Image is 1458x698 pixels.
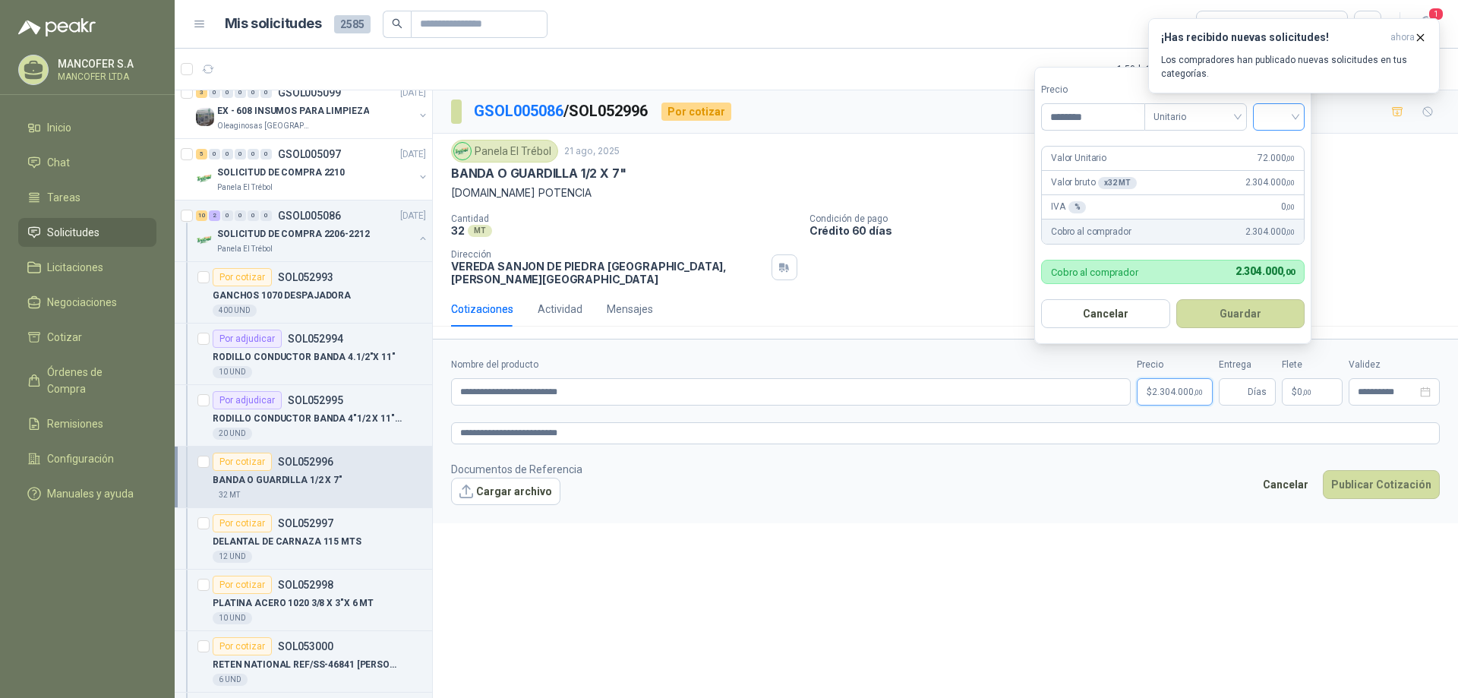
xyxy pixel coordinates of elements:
[196,145,429,194] a: 5 0 0 0 0 0 GSOL005097[DATE] Company LogoSOLICITUD DE COMPRA 2210Panela El Trébol
[809,213,1452,224] p: Condición de pago
[213,305,257,317] div: 400 UND
[260,210,272,221] div: 0
[47,415,103,432] span: Remisiones
[1281,200,1295,214] span: 0
[18,479,156,508] a: Manuales y ayuda
[225,13,322,35] h1: Mis solicitudes
[451,301,513,317] div: Cotizaciones
[213,289,351,303] p: GANCHOS 1070 DESPAJADORA
[213,412,402,426] p: RODILLO CONDUCTOR BANDA 4"1/2 X 11" IMPA
[1051,175,1137,190] p: Valor bruto
[222,87,233,98] div: 0
[451,461,582,478] p: Documentos de Referencia
[196,169,214,188] img: Company Logo
[288,395,343,406] p: SOL052995
[1206,16,1238,33] div: Todas
[392,18,402,29] span: search
[1176,299,1305,328] button: Guardar
[1302,388,1311,396] span: ,00
[278,210,341,221] p: GSOL005086
[809,224,1452,237] p: Crédito 60 días
[175,385,432,447] a: Por adjudicarSOL052995RODILLO CONDUCTOR BANDA 4"1/2 X 11" IMPA20 UND
[1161,53,1427,81] p: Los compradores han publicado nuevas solicitudes en tus categorías.
[217,227,370,242] p: SOLICITUD DE COMPRA 2206-2212
[18,183,156,212] a: Tareas
[1245,175,1295,190] span: 2.304.000
[213,489,246,501] div: 32 MT
[248,210,259,221] div: 0
[1137,358,1213,372] label: Precio
[213,330,282,348] div: Por adjudicar
[1412,11,1440,38] button: 1
[175,447,432,508] a: Por cotizarSOL052996BANDA O GUARDILLA 1/2 X 7"32 MT
[18,358,156,403] a: Órdenes de Compra
[196,231,214,249] img: Company Logo
[209,149,220,159] div: 0
[18,18,96,36] img: Logo peakr
[1117,57,1216,81] div: 1 - 50 de 1470
[235,210,246,221] div: 0
[1041,83,1144,97] label: Precio
[607,301,653,317] div: Mensajes
[1098,177,1136,189] div: x 32 MT
[213,268,272,286] div: Por cotizar
[1428,7,1444,21] span: 1
[47,485,134,502] span: Manuales y ayuda
[196,149,207,159] div: 5
[213,391,282,409] div: Por adjudicar
[451,249,765,260] p: Dirección
[538,301,582,317] div: Actividad
[58,72,153,81] p: MANCOFER LTDA
[1245,225,1295,239] span: 2.304.000
[451,224,465,237] p: 32
[278,518,333,529] p: SOL052997
[468,225,492,237] div: MT
[47,294,117,311] span: Negociaciones
[213,658,402,672] p: RETEN NATIONAL REF/SS-46841 [PERSON_NAME]
[1194,388,1203,396] span: ,00
[196,108,214,126] img: Company Logo
[1041,299,1170,328] button: Cancelar
[260,149,272,159] div: 0
[47,189,80,206] span: Tareas
[213,674,248,686] div: 6 UND
[288,333,343,344] p: SOL052994
[213,551,252,563] div: 12 UND
[18,323,156,352] a: Cotizar
[1282,358,1343,372] label: Flete
[196,87,207,98] div: 3
[248,149,259,159] div: 0
[175,508,432,570] a: Por cotizarSOL052997DELANTAL DE CARNAZA 115 MTS12 UND
[1068,201,1087,213] div: %
[474,99,649,123] p: / SOL052996
[18,113,156,142] a: Inicio
[1286,228,1295,236] span: ,00
[454,143,471,159] img: Company Logo
[1390,31,1415,44] span: ahora
[18,148,156,177] a: Chat
[1292,387,1297,396] span: $
[47,364,142,397] span: Órdenes de Compra
[1161,31,1384,44] h3: ¡Has recibido nuevas solicitudes!
[175,631,432,693] a: Por cotizarSOL053000RETEN NATIONAL REF/SS-46841 [PERSON_NAME]6 UND
[217,120,313,132] p: Oleaginosas [GEOGRAPHIC_DATA][PERSON_NAME]
[1286,203,1295,211] span: ,00
[213,576,272,594] div: Por cotizar
[1051,225,1131,239] p: Cobro al comprador
[47,154,70,171] span: Chat
[222,210,233,221] div: 0
[1282,378,1343,406] p: $ 0,00
[1254,470,1317,499] button: Cancelar
[209,87,220,98] div: 0
[213,637,272,655] div: Por cotizar
[1323,470,1440,499] button: Publicar Cotización
[278,456,333,467] p: SOL052996
[217,243,273,255] p: Panela El Trébol
[217,104,369,118] p: EX - 608 INSUMOS PARA LIMPIEZA
[175,324,432,385] a: Por adjudicarSOL052994RODILLO CONDUCTOR BANDA 4.1/2"X 11"10 UND
[334,15,371,33] span: 2585
[451,358,1131,372] label: Nombre del producto
[400,147,426,162] p: [DATE]
[235,149,246,159] div: 0
[451,260,765,286] p: VEREDA SANJON DE PIEDRA [GEOGRAPHIC_DATA] , [PERSON_NAME][GEOGRAPHIC_DATA]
